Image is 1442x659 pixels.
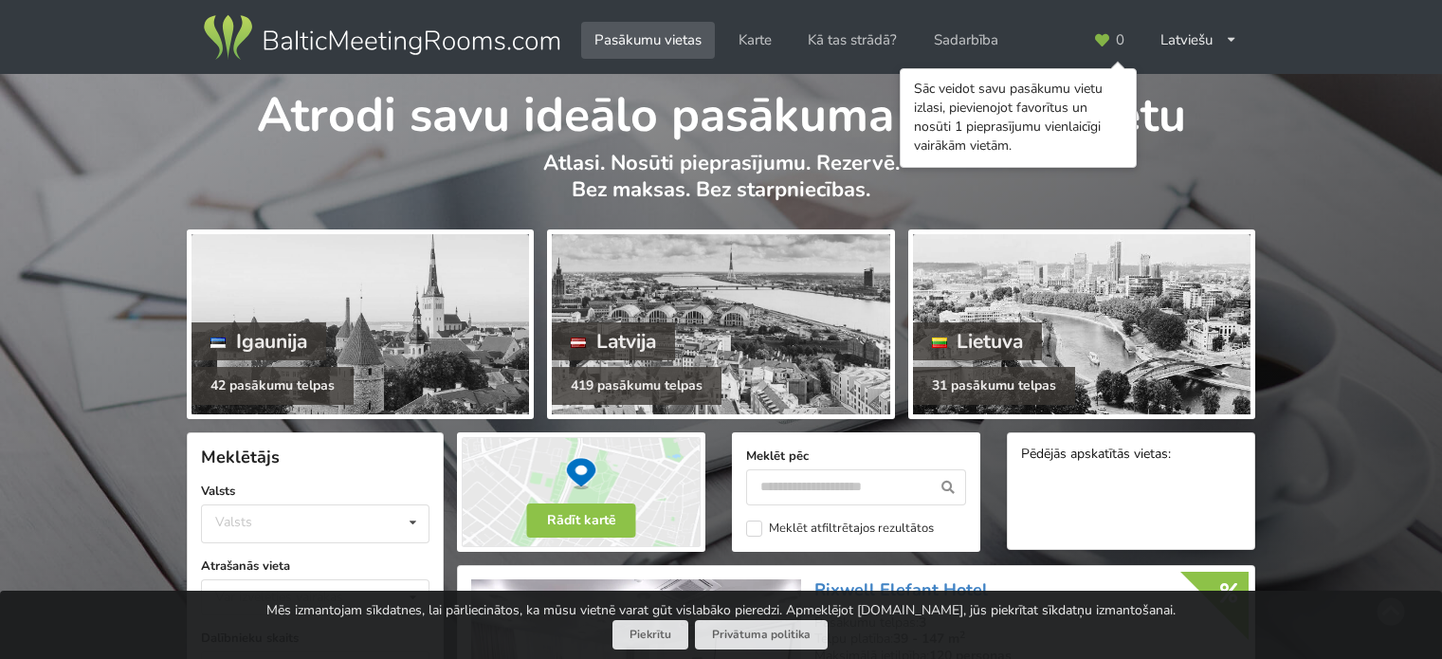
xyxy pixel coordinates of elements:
span: 0 [1116,33,1124,47]
a: Sadarbība [921,22,1012,59]
button: Piekrītu [612,620,688,650]
label: Valsts [201,482,429,501]
div: Latvija [552,322,675,360]
div: Sāc veidot savu pasākumu vietu izlasi, pievienojot favorītus un nosūti 1 pieprasījumu vienlaicīgi... [914,80,1123,156]
img: Baltic Meeting Rooms [200,11,563,64]
div: Var izvēlēties vairākas [210,586,386,608]
span: Meklētājs [201,446,280,468]
img: Rādīt kartē [457,432,705,552]
div: 42 pasākumu telpas [192,367,354,405]
a: Privātuma politika [695,620,828,650]
div: 31 pasākumu telpas [913,367,1075,405]
a: Latvija 419 pasākumu telpas [547,229,894,419]
h1: Atrodi savu ideālo pasākuma norises vietu [187,74,1255,146]
a: Pasākumu vietas [581,22,715,59]
a: Igaunija 42 pasākumu telpas [187,229,534,419]
button: Rādīt kartē [527,503,636,538]
div: Pēdējās apskatītās vietas: [1021,447,1241,465]
a: Lietuva 31 pasākumu telpas [908,229,1255,419]
label: Meklēt pēc [746,447,966,466]
div: Valsts [215,514,252,530]
a: Kā tas strādā? [794,22,910,59]
div: Igaunija [192,322,326,360]
a: Karte [725,22,785,59]
a: Rixwell Elefant Hotel [814,578,988,601]
div: 419 pasākumu telpas [552,367,721,405]
p: Atlasi. Nosūti pieprasījumu. Rezervē. Bez maksas. Bez starpniecības. [187,150,1255,223]
label: Meklēt atfiltrētajos rezultātos [746,521,934,537]
label: Atrašanās vieta [201,557,429,576]
div: Latviešu [1147,22,1250,59]
div: Lietuva [913,322,1043,360]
